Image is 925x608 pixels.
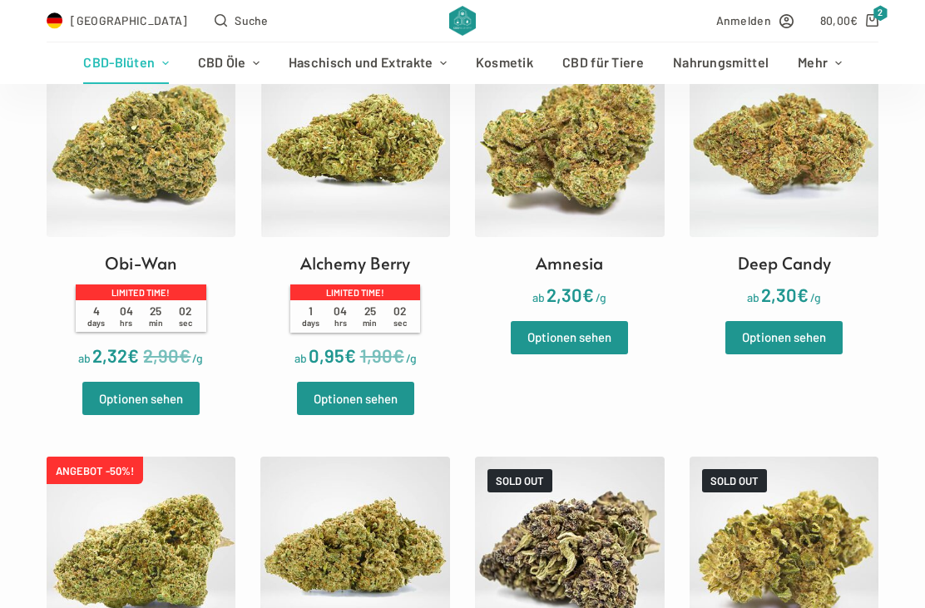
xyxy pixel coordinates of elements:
p: Limited time! [290,284,420,299]
span: /g [596,290,606,304]
span: days [302,318,319,328]
a: Kosmetik [461,42,547,84]
span: € [127,344,139,366]
a: Shopping cart [820,11,879,30]
h2: Amnesia [536,250,603,275]
a: Nahrungsmittel [658,42,783,84]
span: [GEOGRAPHIC_DATA] [71,11,187,30]
span: € [393,344,404,366]
span: /g [192,351,203,365]
a: Wähle Optionen für „Amnesia“ [511,321,628,354]
span: € [179,344,190,366]
span: sec [179,318,192,328]
bdi: 80,00 [820,13,858,27]
button: Open search form [215,11,269,30]
span: days [87,318,105,328]
span: Anmelden [716,11,771,30]
a: Anmelden [716,11,794,30]
a: ANGEBOT -20%! Obi-Wan Limited time! 4days 04hrs 25min 02sec ab 2,32€/g [47,47,236,370]
bdi: 2,90 [143,344,190,366]
bdi: 2,32 [92,344,139,366]
span: min [363,318,377,328]
a: Amnesia ab2,30€/g [475,47,665,309]
a: Mehr [784,42,856,84]
span: € [797,284,809,305]
span: Suche [235,11,269,30]
a: Haschisch und Extrakte [274,42,461,84]
img: DE Flag [47,12,63,29]
span: ab [532,290,545,304]
span: € [850,13,858,27]
h2: Obi-Wan [105,250,177,275]
h2: Deep Candy [738,250,831,275]
span: € [344,344,356,366]
bdi: 1,90 [360,344,404,366]
span: min [149,318,163,328]
img: CBD Alchemy [449,6,475,36]
nav: Header-Menü [69,42,856,84]
span: hrs [120,318,132,328]
a: CBD für Tiere [548,42,659,84]
span: 04 [111,304,141,329]
span: ANGEBOT -50%! [47,457,143,484]
p: Limited time! [76,284,205,299]
a: Wähle Optionen für „Deep Candy“ [725,321,843,354]
span: ab [747,290,759,304]
a: Select Country [47,11,188,30]
span: 2 [873,5,888,21]
span: 4 [82,304,111,329]
span: SOLD OUT [702,469,767,492]
a: Wähle Optionen für „Alchemy Berry“ [297,382,414,415]
bdi: 0,95 [309,344,356,366]
span: 02 [171,304,200,329]
span: 04 [325,304,355,329]
span: 25 [355,304,385,329]
span: SOLD OUT [487,469,552,492]
bdi: 2,30 [547,284,594,305]
bdi: 2,30 [761,284,809,305]
a: Wähle Optionen für „Obi-Wan“ [82,382,200,415]
span: 02 [385,304,415,329]
a: CBD-Blüten [69,42,183,84]
a: ANGEBOT -50%! Alchemy Berry Limited time! 1days 04hrs 25min 02sec ab 0,95€/g [260,47,450,370]
span: ab [78,351,91,365]
span: /g [406,351,417,365]
a: CBD Öle [183,42,274,84]
span: /g [810,290,821,304]
span: ab [294,351,307,365]
span: 25 [141,304,171,329]
h2: Alchemy Berry [300,250,410,275]
span: 1 [296,304,326,329]
a: Deep Candy ab2,30€/g [690,47,879,309]
span: € [582,284,594,305]
span: hrs [334,318,347,328]
span: sec [393,318,407,328]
